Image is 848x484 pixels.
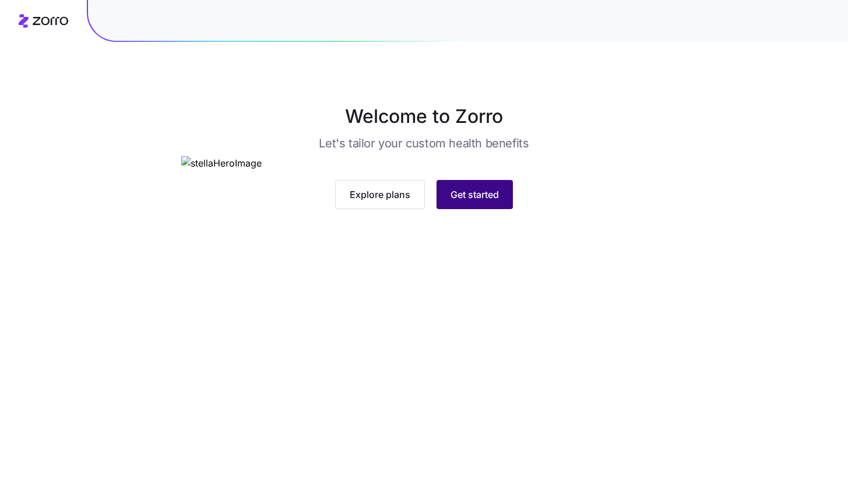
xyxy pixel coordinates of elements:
button: Get started [437,180,513,209]
button: Explore plans [335,180,425,209]
span: Explore plans [350,188,410,202]
h3: Let's tailor your custom health benefits [319,135,529,151]
span: Get started [451,188,499,202]
img: stellaHeroImage [181,156,667,171]
h1: Welcome to Zorro [135,103,713,130]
